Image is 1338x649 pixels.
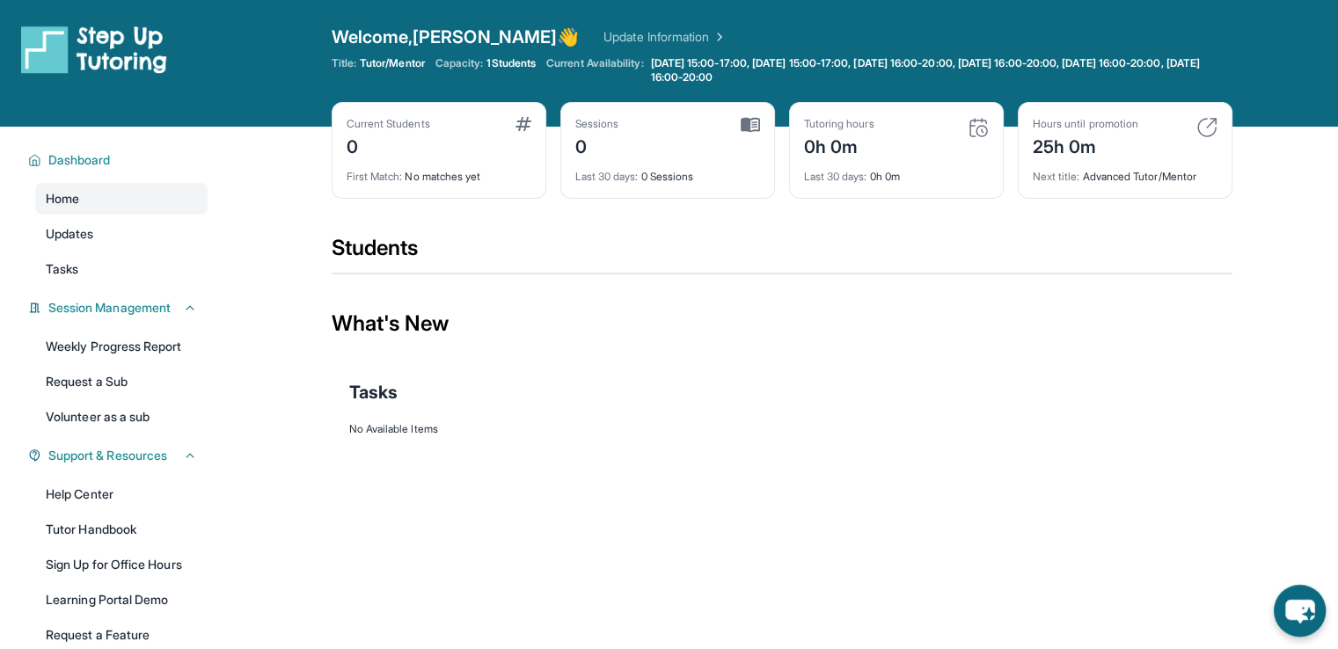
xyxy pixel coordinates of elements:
span: Current Availability: [546,56,643,84]
span: Support & Resources [48,447,167,464]
span: Last 30 days : [804,170,867,183]
a: Home [35,183,208,215]
span: Next title : [1033,170,1080,183]
div: 25h 0m [1033,131,1138,159]
a: Volunteer as a sub [35,401,208,433]
div: Students [332,234,1232,273]
img: Chevron Right [709,28,727,46]
div: What's New [332,285,1232,362]
a: Update Information [603,28,727,46]
a: Help Center [35,478,208,510]
span: Dashboard [48,151,111,169]
span: Title: [332,56,356,70]
a: Learning Portal Demo [35,584,208,616]
a: Sign Up for Office Hours [35,549,208,580]
a: Tutor Handbook [35,514,208,545]
span: Welcome, [PERSON_NAME] 👋 [332,25,580,49]
div: 0 [347,131,430,159]
span: Tasks [46,260,78,278]
span: Session Management [48,299,171,317]
a: Weekly Progress Report [35,331,208,362]
span: Tutor/Mentor [360,56,425,70]
span: Tasks [349,380,398,405]
div: 0h 0m [804,131,874,159]
a: Updates [35,218,208,250]
div: Sessions [575,117,619,131]
div: 0 [575,131,619,159]
button: chat-button [1274,585,1326,637]
span: Capacity: [435,56,484,70]
div: Tutoring hours [804,117,874,131]
div: Hours until promotion [1033,117,1138,131]
button: Support & Resources [41,447,197,464]
div: 0h 0m [804,159,989,184]
span: First Match : [347,170,403,183]
span: Updates [46,225,94,243]
div: No Available Items [349,422,1215,436]
a: Tasks [35,253,208,285]
img: logo [21,25,167,74]
a: Request a Sub [35,366,208,397]
button: Session Management [41,299,197,317]
div: Current Students [347,117,430,131]
span: Home [46,190,79,208]
img: card [1196,117,1217,138]
img: card [515,117,531,131]
img: card [968,117,989,138]
a: [DATE] 15:00-17:00, [DATE] 15:00-17:00, [DATE] 16:00-20:00, [DATE] 16:00-20:00, [DATE] 16:00-20:0... [647,56,1232,84]
span: Last 30 days : [575,170,639,183]
div: 0 Sessions [575,159,760,184]
span: [DATE] 15:00-17:00, [DATE] 15:00-17:00, [DATE] 16:00-20:00, [DATE] 16:00-20:00, [DATE] 16:00-20:0... [651,56,1229,84]
div: No matches yet [347,159,531,184]
button: Dashboard [41,151,197,169]
span: 1 Students [486,56,536,70]
div: Advanced Tutor/Mentor [1033,159,1217,184]
img: card [741,117,760,133]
